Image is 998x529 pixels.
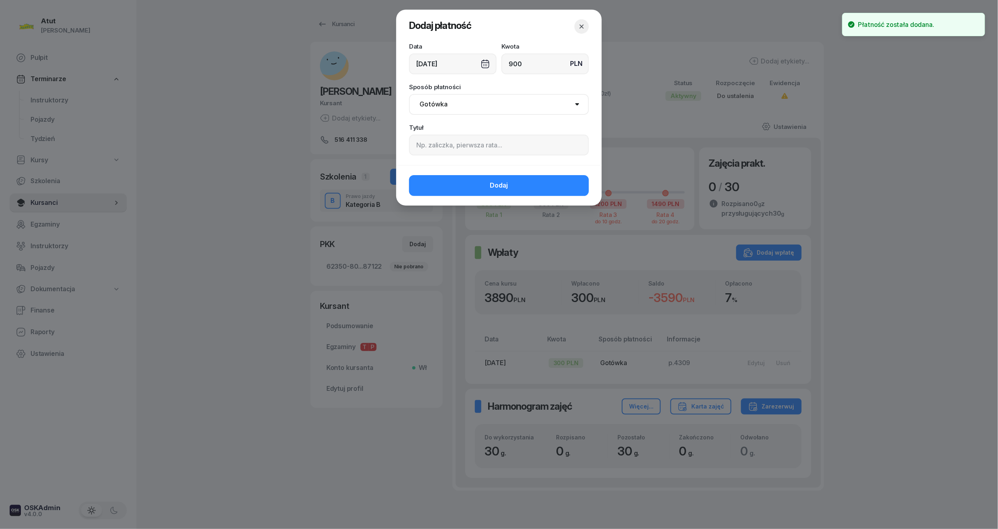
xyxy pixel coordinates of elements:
[501,53,589,74] input: 0
[409,175,589,196] button: Dodaj
[490,180,508,191] span: Dodaj
[409,20,471,31] span: Dodaj płatność
[858,20,934,29] div: Płatność została dodana.
[409,135,589,155] input: Np. zaliczka, pierwsza rata...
